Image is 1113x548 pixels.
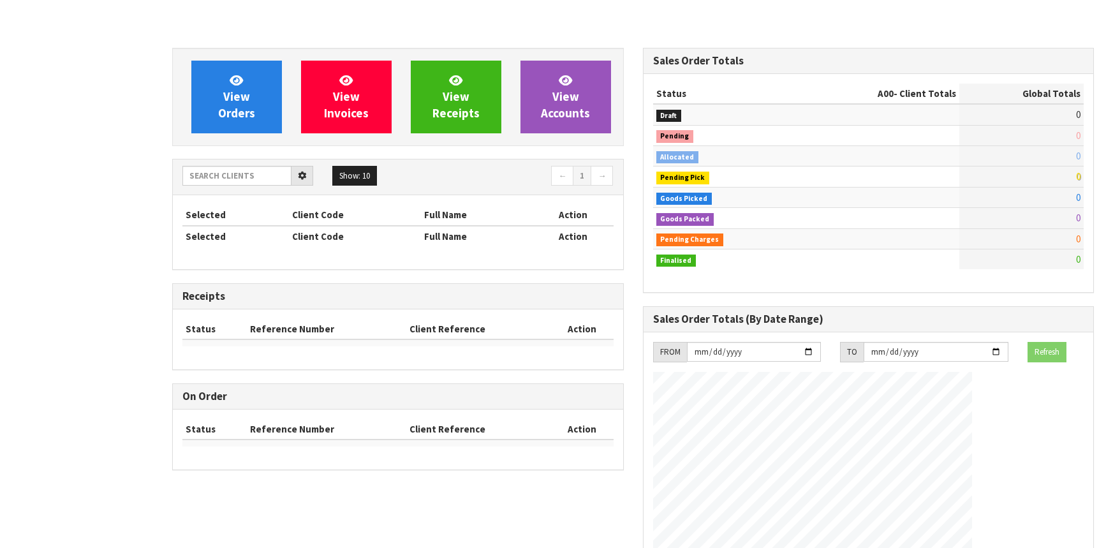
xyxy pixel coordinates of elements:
div: FROM [653,342,687,362]
span: Pending [656,130,694,143]
nav: Page navigation [408,166,614,188]
th: Reference Number [247,319,406,339]
span: Finalised [656,255,697,267]
th: Status [653,84,795,104]
th: Full Name [421,226,533,246]
a: → [591,166,613,186]
span: 0 [1076,212,1080,224]
span: 0 [1076,108,1080,121]
a: ViewAccounts [520,61,611,133]
a: ViewReceipts [411,61,501,133]
th: Status [182,419,247,440]
th: Global Totals [959,84,1084,104]
h3: Sales Order Totals [653,55,1084,67]
div: TO [840,342,864,362]
span: A00 [878,87,894,100]
input: Search clients [182,166,291,186]
h3: Sales Order Totals (By Date Range) [653,313,1084,325]
a: 1 [573,166,591,186]
span: 0 [1076,170,1080,182]
th: Client Code [289,205,422,225]
button: Refresh [1028,342,1066,362]
th: - Client Totals [795,84,959,104]
span: View Accounts [541,73,590,121]
span: View Receipts [432,73,480,121]
th: Client Code [289,226,422,246]
span: 0 [1076,253,1080,265]
th: Client Reference [406,419,552,440]
a: ViewInvoices [301,61,392,133]
span: 0 [1076,150,1080,162]
a: ViewOrders [191,61,282,133]
th: Status [182,319,247,339]
span: 0 [1076,191,1080,204]
span: Allocated [656,151,699,164]
span: Pending Charges [656,233,724,246]
button: Show: 10 [332,166,377,186]
th: Action [551,419,613,440]
th: Action [551,319,613,339]
span: View Orders [218,73,255,121]
h3: Receipts [182,290,614,302]
a: ← [551,166,573,186]
span: 0 [1076,233,1080,245]
th: Selected [182,226,289,246]
span: 0 [1076,130,1080,142]
span: View Invoices [324,73,369,121]
th: Action [533,205,614,225]
span: Draft [656,110,682,122]
th: Action [533,226,614,246]
th: Full Name [421,205,533,225]
span: Pending Pick [656,172,710,184]
th: Selected [182,205,289,225]
span: Goods Packed [656,213,714,226]
th: Client Reference [406,319,552,339]
span: Goods Picked [656,193,712,205]
th: Reference Number [247,419,406,440]
h3: On Order [182,390,614,403]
